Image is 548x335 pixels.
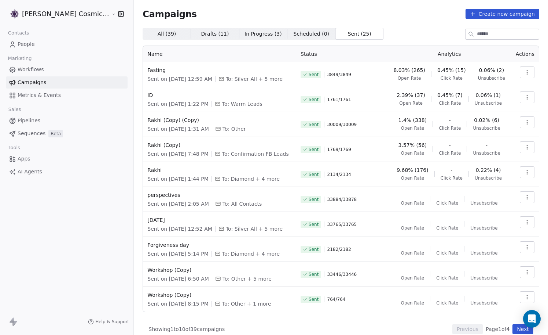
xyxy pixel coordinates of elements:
[147,100,208,108] span: Sent on [DATE] 1:22 PM
[478,75,505,81] span: Unsubscribe
[309,72,319,78] span: Sent
[143,46,296,62] th: Name
[476,166,501,174] span: 0.22% (4)
[18,168,42,176] span: AI Agents
[143,9,197,19] span: Campaigns
[401,200,424,206] span: Open Rate
[474,116,499,124] span: 0.02% (6)
[327,172,351,177] span: 2134 / 2134
[147,241,292,249] span: Forgiveness day
[296,46,388,62] th: Status
[309,246,319,252] span: Sent
[6,166,128,178] a: AI Agents
[6,64,128,76] a: Workflows
[466,9,539,19] button: Create new campaign
[486,325,510,333] span: Page 1 of 4
[327,147,351,152] span: 1769 / 1769
[222,175,280,183] span: To: Diamond + 4 more
[393,66,425,74] span: 8.03% (265)
[327,296,346,302] span: 764 / 764
[475,175,502,181] span: Unsubscribe
[436,250,458,256] span: Click Rate
[470,275,497,281] span: Unsubscribe
[147,225,212,233] span: Sent on [DATE] 12:52 AM
[147,275,209,282] span: Sent on [DATE] 6:50 AM
[486,141,488,149] span: -
[470,225,497,231] span: Unsubscribe
[147,191,292,199] span: perspectives
[222,275,272,282] span: To: Other + 5 more
[449,141,451,149] span: -
[5,142,23,153] span: Tools
[226,75,283,83] span: To: Silver All + 5 more
[436,300,458,306] span: Click Rate
[450,166,452,174] span: -
[439,125,461,131] span: Click Rate
[523,310,541,328] div: Open Intercom Messenger
[147,75,212,83] span: Sent on [DATE] 12:59 AM
[401,250,424,256] span: Open Rate
[327,122,357,127] span: 30009 / 30009
[22,9,110,19] span: [PERSON_NAME] Cosmic Academy LLP
[327,246,351,252] span: 2182 / 2182
[147,216,292,224] span: [DATE]
[6,76,128,89] a: Campaigns
[309,97,319,102] span: Sent
[18,66,44,73] span: Workflows
[436,200,458,206] span: Click Rate
[226,225,283,233] span: To: Silver All + 5 more
[222,250,280,257] span: To: Diamond + 4 more
[147,125,209,133] span: Sent on [DATE] 1:31 AM
[48,130,63,137] span: Beta
[479,66,504,74] span: 0.06% (2)
[147,116,292,124] span: Rakhi (Copy) (Copy)
[401,125,424,131] span: Open Rate
[398,141,427,149] span: 3.57% (56)
[309,122,319,127] span: Sent
[452,324,483,334] button: Previous
[147,175,208,183] span: Sent on [DATE] 1:44 PM
[95,319,129,325] span: Help & Support
[147,300,208,307] span: Sent on [DATE] 8:15 PM
[473,150,500,156] span: Unsubscribe
[437,91,463,99] span: 0.45% (7)
[436,225,458,231] span: Click Rate
[449,116,451,124] span: -
[158,30,176,38] span: All ( 39 )
[397,166,429,174] span: 9.68% (176)
[5,104,24,115] span: Sales
[18,91,61,99] span: Metrics & Events
[470,250,497,256] span: Unsubscribe
[294,30,330,38] span: Scheduled ( 0 )
[309,221,319,227] span: Sent
[222,100,262,108] span: To: Warm Leads
[309,271,319,277] span: Sent
[147,150,208,158] span: Sent on [DATE] 7:48 PM
[439,100,461,106] span: Click Rate
[201,30,229,38] span: Drafts ( 11 )
[327,221,357,227] span: 33765 / 33765
[147,200,209,208] span: Sent on [DATE] 2:05 AM
[401,275,424,281] span: Open Rate
[401,150,424,156] span: Open Rate
[475,100,502,106] span: Unsubscribe
[222,125,246,133] span: To: Other
[5,53,35,64] span: Marketing
[327,97,351,102] span: 1761 / 1761
[6,153,128,165] a: Apps
[147,266,292,274] span: Workshop (Copy)
[222,300,271,307] span: To: Other + 1 more
[147,250,208,257] span: Sent on [DATE] 5:14 PM
[511,46,539,62] th: Actions
[401,300,424,306] span: Open Rate
[401,175,424,181] span: Open Rate
[398,116,427,124] span: 1.4% (338)
[327,271,357,277] span: 33446 / 33446
[441,75,463,81] span: Click Rate
[147,66,292,74] span: Fasting
[5,28,32,39] span: Contacts
[441,175,463,181] span: Click Rate
[399,100,423,106] span: Open Rate
[18,79,46,86] span: Campaigns
[6,38,128,50] a: People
